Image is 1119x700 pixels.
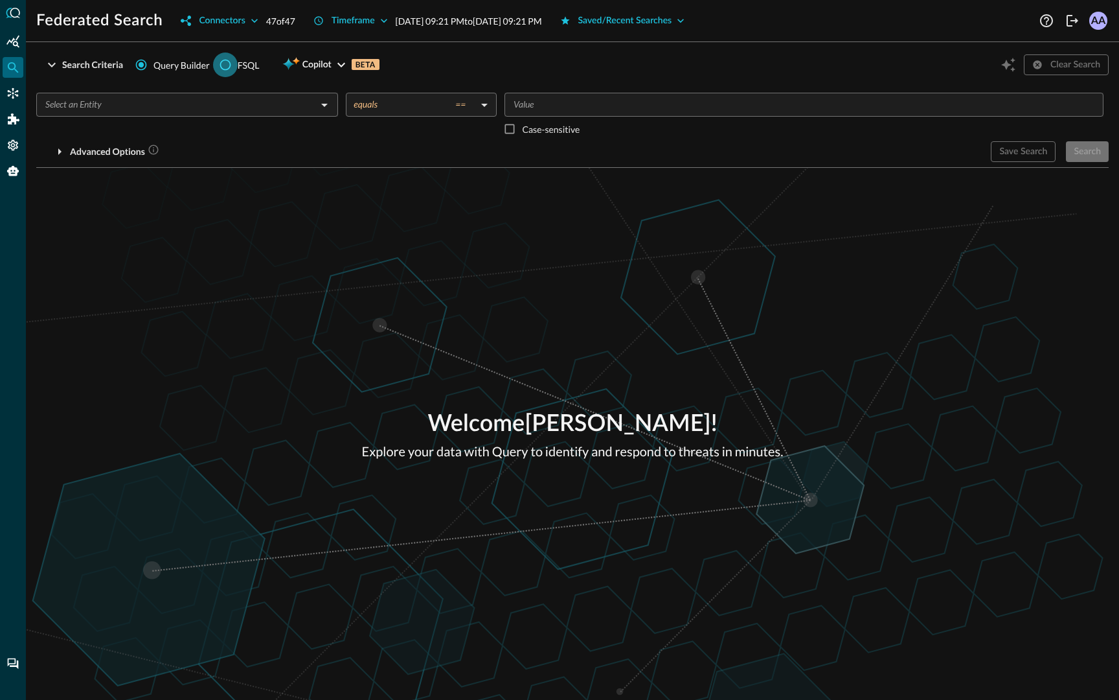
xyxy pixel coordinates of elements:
p: BETA [352,59,379,70]
div: Search Criteria [62,57,123,73]
button: Connectors [173,10,266,31]
input: Select an Entity [40,97,313,113]
p: Welcome [PERSON_NAME] ! [362,407,784,442]
div: Query Agent [3,161,23,181]
span: == [455,99,466,110]
span: Query Builder [153,58,210,72]
div: Advanced Options [70,144,159,160]
div: Timeframe [332,13,375,29]
div: AA [1089,12,1107,30]
div: Summary Insights [3,31,23,52]
input: Value [508,97,1098,113]
div: FSQL [238,58,260,72]
div: Chat [3,653,23,674]
p: [DATE] 09:21 PM to [DATE] 09:21 PM [396,14,542,28]
button: Open [315,96,333,114]
span: equals [354,99,378,110]
button: Help [1036,10,1057,31]
div: Settings [3,135,23,156]
button: Saved/Recent Searches [552,10,693,31]
button: Logout [1062,10,1083,31]
p: 47 of 47 [266,14,295,28]
button: CopilotBETA [275,54,387,75]
h1: Federated Search [36,10,163,31]
button: Advanced Options [36,141,167,162]
div: Connectors [3,83,23,104]
div: Federated Search [3,57,23,78]
div: Connectors [199,13,245,29]
div: Addons [3,109,24,130]
button: Search Criteria [36,54,131,75]
div: equals [354,99,476,110]
p: Case-sensitive [522,122,580,136]
div: Saved/Recent Searches [578,13,672,29]
p: Explore your data with Query to identify and respond to threats in minutes. [362,442,784,461]
span: Copilot [302,57,332,73]
button: Timeframe [306,10,396,31]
